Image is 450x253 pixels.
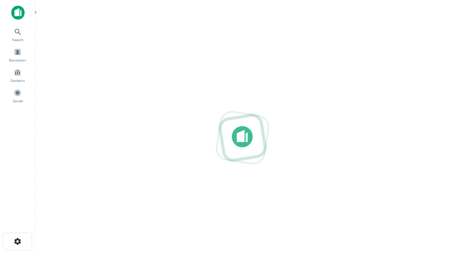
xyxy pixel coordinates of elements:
span: Borrowers [9,57,26,63]
span: Search [12,37,24,43]
a: Borrowers [2,45,33,64]
iframe: Chat Widget [415,197,450,231]
a: Saved [2,86,33,105]
span: Saved [13,98,23,104]
img: capitalize-icon.png [11,6,25,20]
a: Contacts [2,66,33,85]
a: Search [2,25,33,44]
span: Contacts [11,78,25,83]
